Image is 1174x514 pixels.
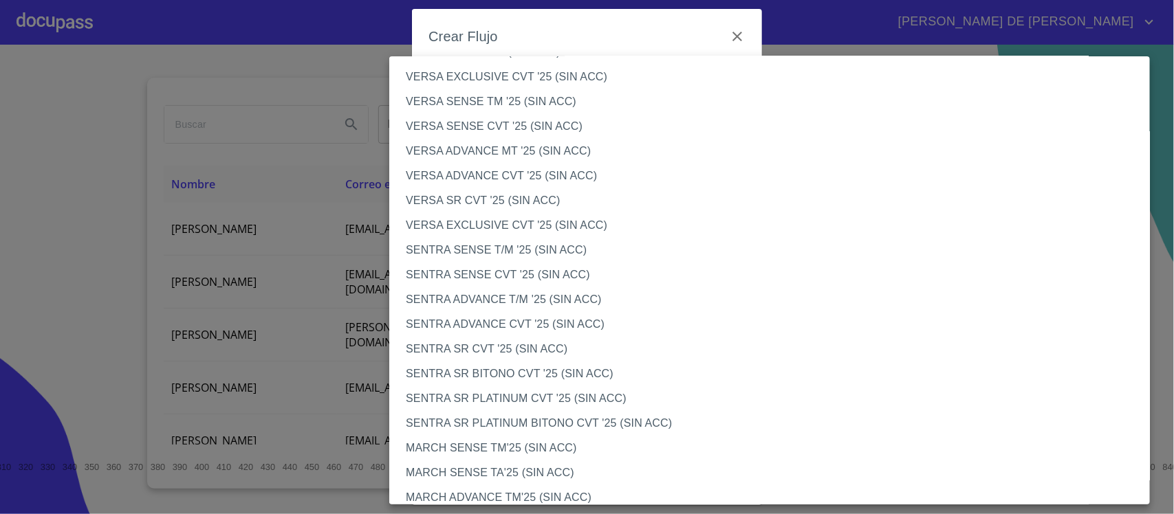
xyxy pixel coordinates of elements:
[389,238,1163,262] li: SENTRA SENSE T/M '25 (SIN ACC)
[389,361,1163,386] li: SENTRA SR BITONO CVT '25 (SIN ACC)
[389,164,1163,188] li: VERSA ADVANCE CVT '25 (SIN ACC)
[389,65,1163,89] li: VERSA EXCLUSIVE CVT '25 (SIN ACC)
[389,312,1163,337] li: SENTRA ADVANCE CVT '25 (SIN ACC)
[389,436,1163,460] li: MARCH SENSE TM'25 (SIN ACC)
[389,262,1163,287] li: SENTRA SENSE CVT '25 (SIN ACC)
[389,213,1163,238] li: VERSA EXCLUSIVE CVT '25 (SIN ACC)
[389,386,1163,411] li: SENTRA SR PLATINUM CVT '25 (SIN ACC)
[389,411,1163,436] li: SENTRA SR PLATINUM BITONO CVT '25 (SIN ACC)
[389,460,1163,485] li: MARCH SENSE TA'25 (SIN ACC)
[389,89,1163,114] li: VERSA SENSE TM '25 (SIN ACC)
[389,114,1163,139] li: VERSA SENSE CVT '25 (SIN ACC)
[389,139,1163,164] li: VERSA ADVANCE MT '25 (SIN ACC)
[389,188,1163,213] li: VERSA SR CVT '25 (SIN ACC)
[389,485,1163,510] li: MARCH ADVANCE TM'25 (SIN ACC)
[389,287,1163,312] li: SENTRA ADVANCE T/M '25 (SIN ACC)
[389,337,1163,361] li: SENTRA SR CVT '25 (SIN ACC)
